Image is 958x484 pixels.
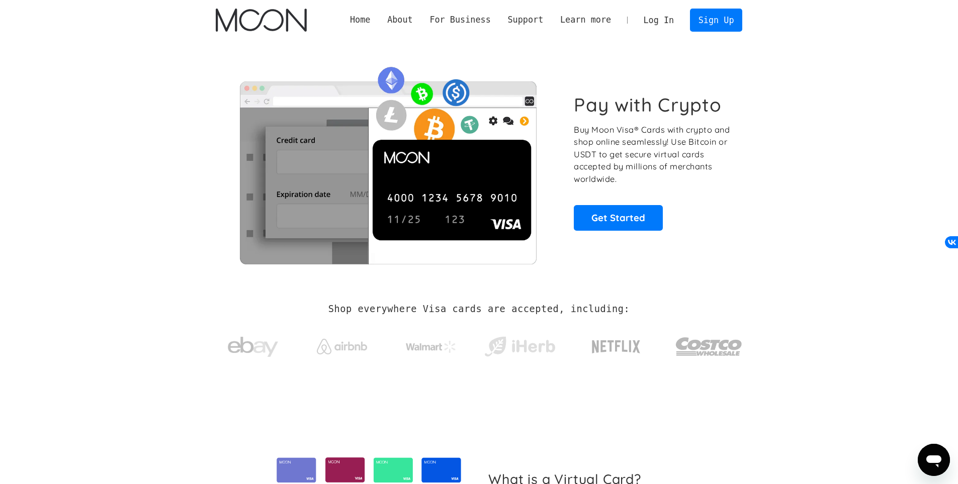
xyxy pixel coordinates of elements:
a: home [216,9,307,32]
a: ebay [216,321,291,368]
div: Support [499,14,552,26]
img: Walmart [406,341,456,353]
div: Support [507,14,543,26]
a: Netflix [571,324,661,364]
div: Learn more [560,14,611,26]
h2: Shop everywhere Visa cards are accepted, including: [328,304,630,315]
p: Buy Moon Visa® Cards with crypto and shop online seamlessly! Use Bitcoin or USDT to get secure vi... [574,124,731,185]
div: For Business [421,14,499,26]
h1: Pay with Crypto [574,93,722,116]
a: Log In [635,9,682,31]
img: Moon Cards let you spend your crypto anywhere Visa is accepted. [216,60,560,264]
img: Airbnb [317,339,367,354]
img: ebay [228,331,278,363]
a: Walmart [393,331,468,358]
a: iHerb [482,324,557,365]
a: Costco [675,318,743,370]
img: iHerb [482,334,557,360]
a: Get Started [574,205,663,230]
div: For Business [429,14,490,26]
img: Netflix [591,334,641,359]
img: Moon Logo [216,9,307,32]
div: Learn more [552,14,620,26]
a: Home [341,14,379,26]
iframe: Кнопка запуска окна обмена сообщениями [918,444,950,476]
img: Costco [675,328,743,365]
a: Sign Up [690,9,742,31]
div: About [379,14,421,26]
a: Airbnb [304,329,379,359]
div: About [387,14,413,26]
